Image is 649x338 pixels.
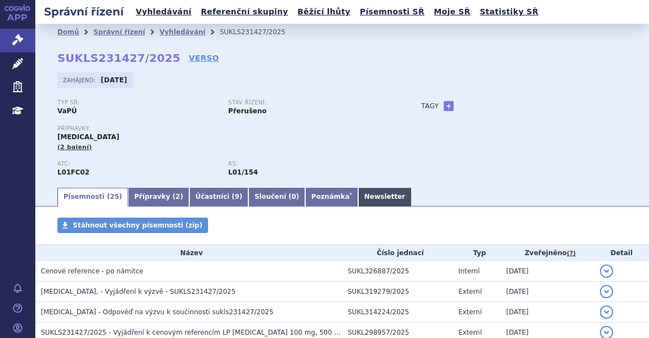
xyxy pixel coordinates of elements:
p: Přípravky: [57,125,399,132]
td: [DATE] [501,302,594,323]
strong: IZATUXIMAB [57,168,89,176]
a: VERSO [189,52,219,64]
span: Externí [459,288,482,295]
th: Detail [594,245,649,261]
a: Písemnosti SŘ [357,4,428,19]
a: Přípravky (2) [128,188,189,207]
p: Typ SŘ: [57,99,217,106]
span: 0 [291,193,296,200]
a: Statistiky SŘ [476,4,541,19]
td: SUKL326887/2025 [342,261,453,282]
span: [MEDICAL_DATA] [57,133,119,141]
a: Běžící lhůty [294,4,354,19]
a: Moje SŘ [430,4,474,19]
span: SARCLISA - Odpověď na výzvu k součinnosti sukls231427/2025 [41,308,273,316]
td: [DATE] [501,282,594,302]
a: Vyhledávání [132,4,195,19]
a: Newsletter [358,188,411,207]
a: + [444,101,454,111]
a: Účastníci (9) [189,188,248,207]
td: SUKL314224/2025 [342,302,453,323]
span: 25 [110,193,119,200]
a: Stáhnout všechny písemnosti (zip) [57,218,208,233]
p: Stav řízení: [228,99,389,106]
th: Typ [453,245,501,261]
span: Zahájeno: [63,76,98,84]
button: detail [600,305,613,319]
span: SARCLISA, - Vyjádření k výzvě - SUKLS231427/2025 [41,288,236,295]
p: RS: [228,161,389,167]
strong: Přerušeno [228,107,267,115]
button: detail [600,285,613,298]
span: 9 [235,193,239,200]
a: Referenční skupiny [198,4,291,19]
h2: Správní řízení [35,4,132,19]
a: Domů [57,28,79,36]
h3: Tagy [421,99,439,113]
span: Cenové reference - po námitce [41,267,143,275]
button: detail [600,265,613,278]
span: Interní [459,267,480,275]
th: Název [35,245,342,261]
strong: [DATE] [101,76,127,84]
th: Číslo jednací [342,245,453,261]
a: Poznámka* [305,188,358,207]
abbr: (?) [567,250,576,257]
a: Správní řízení [93,28,145,36]
td: [DATE] [501,261,594,282]
span: SUKLS231427/2025 - Vyjádření k cenovým referencím LP SARCLISA 100 mg, 500 mg, inf.cnc.sol. [41,329,384,336]
td: SUKL319279/2025 [342,282,453,302]
strong: SUKLS231427/2025 [57,51,180,65]
strong: izatuximab [228,168,258,176]
span: (2 balení) [57,144,92,151]
a: Písemnosti (25) [57,188,128,207]
th: Zveřejněno [501,245,594,261]
a: Sloučení (0) [248,188,305,207]
span: Stáhnout všechny písemnosti (zip) [73,221,203,229]
span: 2 [175,193,180,200]
p: ATC: [57,161,217,167]
strong: VaPÚ [57,107,77,115]
a: Vyhledávání [159,28,205,36]
li: SUKLS231427/2025 [220,24,300,40]
span: Externí [459,308,482,316]
span: Externí [459,329,482,336]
